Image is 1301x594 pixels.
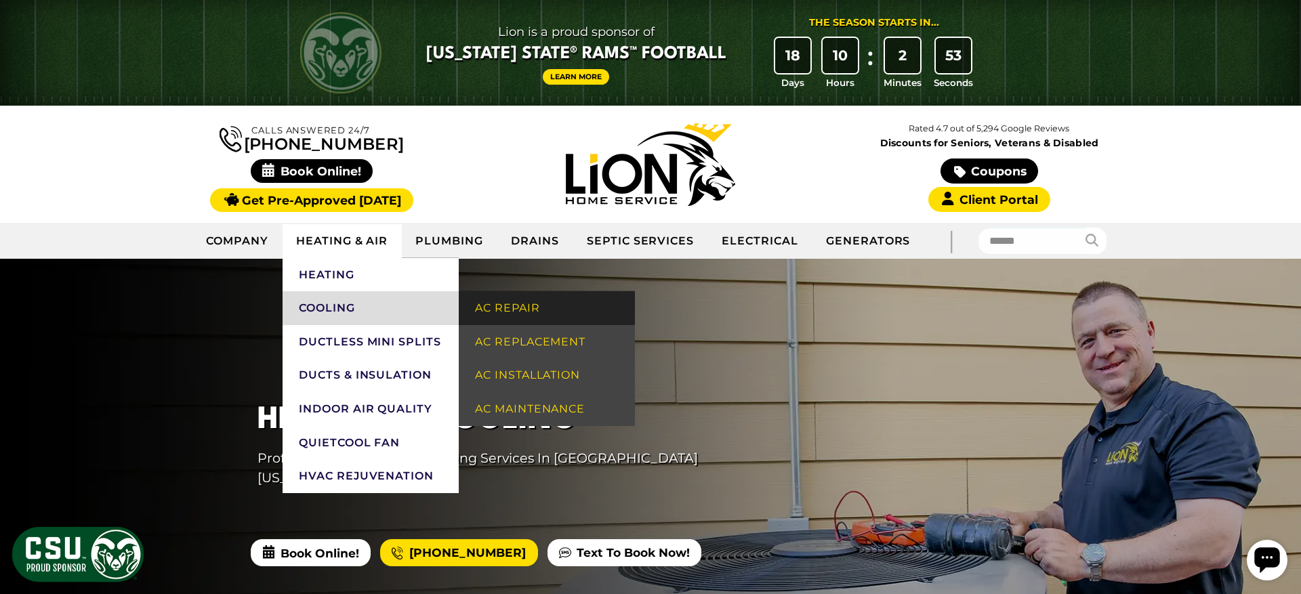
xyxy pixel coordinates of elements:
a: AC Maintenance [459,392,635,426]
a: Client Portal [928,187,1050,212]
a: [PHONE_NUMBER] [380,539,537,566]
div: 2 [885,38,920,73]
img: CSU Rams logo [300,12,381,93]
a: Electrical [708,224,812,258]
div: Open chat widget [5,5,46,46]
span: Hours [826,76,854,89]
span: [US_STATE] State® Rams™ Football [426,43,726,66]
a: Cooling [283,291,459,325]
a: AC Repair [459,291,635,325]
span: Lion is a proud sponsor of [426,21,726,43]
a: Plumbing [402,224,497,258]
div: The Season Starts in... [809,16,939,30]
img: CSU Sponsor Badge [10,525,146,584]
a: Learn More [543,69,609,85]
a: Get Pre-Approved [DATE] [210,188,413,212]
a: Septic Services [573,224,708,258]
a: AC Replacement [459,325,635,359]
span: Book Online! [251,159,373,183]
a: Heating & Air [283,224,402,258]
div: : [864,38,877,90]
span: Seconds [934,76,973,89]
a: AC Installation [459,358,635,392]
div: | [924,223,978,259]
a: Heating [283,258,459,292]
div: 18 [775,38,810,73]
a: Drains [497,224,573,258]
span: Days [781,76,804,89]
a: Company [192,224,283,258]
a: QuietCool Fan [283,426,459,460]
span: Minutes [884,76,922,89]
h1: Heating & Cooling [257,398,751,443]
a: [PHONE_NUMBER] [220,123,404,152]
div: 53 [936,38,971,73]
a: Indoor Air Quality [283,392,459,426]
p: Rated 4.7 out of 5,294 Google Reviews [820,121,1159,136]
span: Book Online! [251,539,370,566]
a: HVAC Rejuvenation [283,459,459,493]
p: Professional Heating And Cooling Services In [GEOGRAPHIC_DATA][US_STATE] [257,448,751,488]
a: Text To Book Now! [548,539,701,566]
a: Ductless Mini Splits [283,325,459,359]
a: Generators [812,224,924,258]
img: Lion Home Service [566,123,735,206]
a: Ducts & Insulation [283,358,459,392]
a: Coupons [941,158,1038,184]
div: 10 [823,38,858,73]
span: Discounts for Seniors, Veterans & Disabled [823,138,1156,148]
